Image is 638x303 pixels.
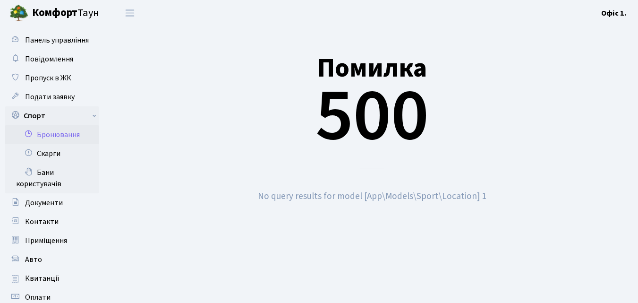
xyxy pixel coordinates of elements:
[5,50,99,69] a: Повідомлення
[25,92,75,102] span: Подати заявку
[25,35,89,45] span: Панель управління
[25,254,42,265] span: Авто
[5,193,99,212] a: Документи
[32,5,99,21] span: Таун
[25,292,51,303] span: Оплати
[5,31,99,50] a: Панель управління
[25,235,67,246] span: Приміщення
[5,144,99,163] a: Скарги
[9,4,28,23] img: logo.png
[5,87,99,106] a: Подати заявку
[5,163,99,193] a: Бани користувачів
[5,69,99,87] a: Пропуск в ЖК
[25,73,71,83] span: Пропуск в ЖК
[5,231,99,250] a: Приміщення
[5,250,99,269] a: Авто
[25,198,63,208] span: Документи
[5,269,99,288] a: Квитанції
[32,5,77,20] b: Комфорт
[601,8,627,19] a: Офіс 1.
[118,5,142,21] button: Переключити навігацію
[25,216,59,227] span: Контакти
[258,190,486,203] small: No query results for model [App\Models\Sport\Location] 1
[25,273,60,284] span: Квитанції
[120,30,624,168] div: 500
[601,8,627,18] b: Офіс 1.
[5,125,99,144] a: Бронювання
[5,106,99,125] a: Спорт
[5,212,99,231] a: Контакти
[25,54,73,64] span: Повідомлення
[317,50,427,87] small: Помилка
